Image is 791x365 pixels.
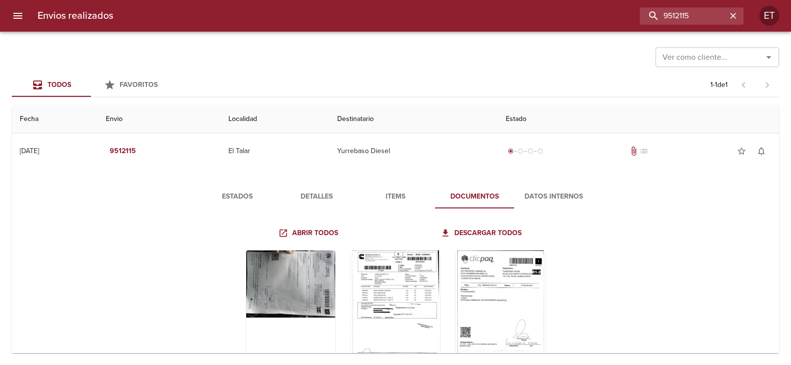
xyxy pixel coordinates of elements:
span: No tiene pedido asociado [639,146,649,156]
span: Descargar todos [442,227,522,240]
a: Abrir todos [276,224,342,243]
p: 1 - 1 de 1 [710,80,728,90]
span: Abrir todos [280,227,338,240]
button: Activar notificaciones [751,141,771,161]
span: notifications_none [756,146,766,156]
span: Datos Internos [520,191,587,203]
span: Pagina anterior [732,80,755,89]
span: Detalles [283,191,350,203]
th: Destinatario [329,105,498,133]
span: Favoritos [120,81,158,89]
th: Localidad [220,105,330,133]
a: Descargar todos [439,224,526,243]
button: Abrir [762,50,776,64]
input: buscar [640,7,727,25]
span: Items [362,191,429,203]
span: Documentos [441,191,508,203]
div: Generado [506,146,545,156]
div: Tabs detalle de guia [198,185,593,208]
th: Estado [498,105,779,133]
button: Agregar a favoritos [732,141,751,161]
button: 9512115 [106,142,140,161]
span: Pagina siguiente [755,73,779,97]
div: Tabs Envios [12,73,170,97]
td: Yurrebaso Diesel [329,133,498,169]
span: star_border [737,146,747,156]
div: [DATE] [20,147,39,155]
span: radio_button_unchecked [537,148,543,154]
td: El Talar [220,133,330,169]
th: Fecha [12,105,98,133]
em: 9512115 [110,145,136,158]
th: Envio [98,105,220,133]
span: radio_button_checked [508,148,514,154]
span: radio_button_unchecked [518,148,524,154]
span: attach_file [629,146,639,156]
button: menu [6,4,30,28]
span: Estados [204,191,271,203]
div: ET [759,6,779,26]
span: radio_button_unchecked [527,148,533,154]
div: Abrir información de usuario [759,6,779,26]
h6: Envios realizados [38,8,113,24]
span: Todos [47,81,71,89]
